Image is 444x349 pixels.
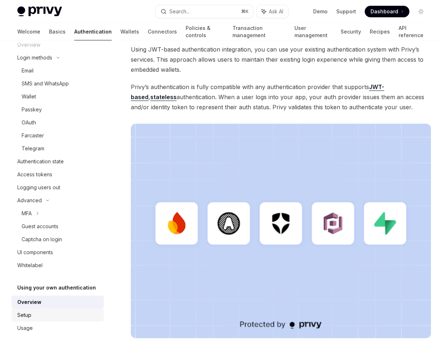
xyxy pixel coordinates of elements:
[74,23,112,40] a: Authentication
[17,53,52,62] div: Login methods
[12,77,104,90] a: SMS and WhatsApp
[12,181,104,194] a: Logging users out
[12,259,104,272] a: Whitelabel
[12,246,104,259] a: UI components
[17,248,53,257] div: UI components
[148,23,177,40] a: Connectors
[22,209,32,218] div: MFA
[12,129,104,142] a: Farcaster
[22,92,36,101] div: Wallet
[12,322,104,335] a: Usage
[150,93,177,101] a: stateless
[12,296,104,309] a: Overview
[12,168,104,181] a: Access tokens
[186,23,224,40] a: Policies & controls
[370,23,390,40] a: Recipes
[17,183,60,192] div: Logging users out
[131,44,431,75] span: Using JWT-based authentication integration, you can use your existing authentication system with ...
[365,6,409,17] a: Dashboard
[131,82,431,112] span: Privy’s authentication is fully compatible with any authentication provider that supports , authe...
[22,105,42,114] div: Passkey
[12,64,104,77] a: Email
[269,8,283,15] span: Ask AI
[12,155,104,168] a: Authentication state
[49,23,66,40] a: Basics
[17,311,31,319] div: Setup
[17,261,43,270] div: Whitelabel
[17,324,33,332] div: Usage
[22,79,69,88] div: SMS and WhatsApp
[17,23,40,40] a: Welcome
[257,5,288,18] button: Ask AI
[131,124,431,338] img: JWT-based auth splash
[17,283,96,292] h5: Using your own authentication
[336,8,356,15] a: Support
[341,23,361,40] a: Security
[22,222,58,231] div: Guest accounts
[17,6,62,17] img: light logo
[232,23,285,40] a: Transaction management
[17,298,41,306] div: Overview
[399,23,427,40] a: API reference
[156,5,253,18] button: Search...⌘K
[12,309,104,322] a: Setup
[17,196,42,205] div: Advanced
[12,233,104,246] a: Captcha on login
[12,116,104,129] a: OAuth
[120,23,139,40] a: Wallets
[12,142,104,155] a: Telegram
[17,157,64,166] div: Authentication state
[12,90,104,103] a: Wallet
[22,131,44,140] div: Farcaster
[415,6,427,17] button: Toggle dark mode
[169,7,190,16] div: Search...
[22,66,34,75] div: Email
[370,8,398,15] span: Dashboard
[294,23,332,40] a: User management
[22,118,36,127] div: OAuth
[241,9,249,14] span: ⌘ K
[22,235,62,244] div: Captcha on login
[12,220,104,233] a: Guest accounts
[12,103,104,116] a: Passkey
[17,170,52,179] div: Access tokens
[22,144,44,153] div: Telegram
[313,8,328,15] a: Demo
